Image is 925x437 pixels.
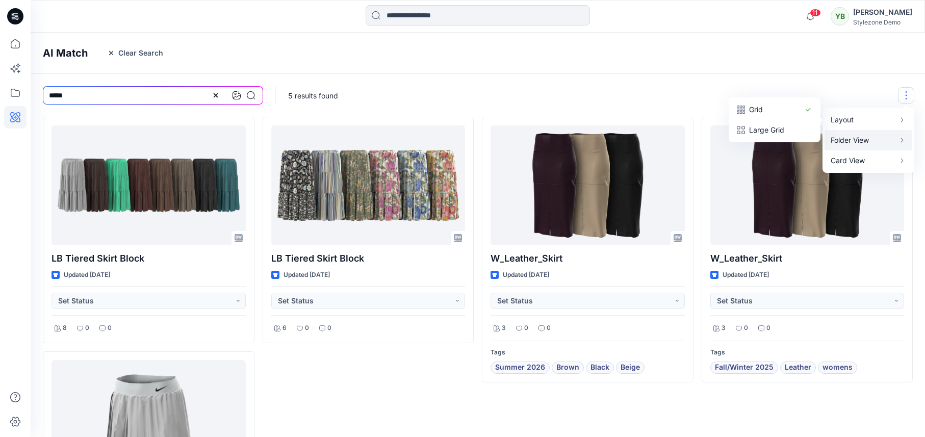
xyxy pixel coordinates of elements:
p: 0 [327,323,331,333]
div: YB [831,7,849,25]
span: Brown [556,362,579,374]
p: 3 [722,323,726,333]
p: Updated [DATE] [503,270,549,280]
a: LB Tiered Skirt Block [271,125,466,245]
p: Layout [831,114,895,126]
p: 5 results found [288,90,338,101]
span: Leather [785,362,811,374]
p: Updated [DATE] [723,270,769,280]
p: 0 [108,323,112,333]
span: Black [590,362,609,374]
p: 0 [305,323,309,333]
p: 0 [547,323,551,333]
p: 8 [63,323,67,333]
a: W_Leather_Skirt [491,125,685,245]
p: 6 [282,323,287,333]
p: W_Leather_Skirt [710,251,905,266]
div: [PERSON_NAME] [853,6,912,18]
span: Fall/Winter 2025 [715,362,774,374]
a: W_Leather_Skirt [710,125,905,245]
p: Updated [DATE] [284,270,330,280]
span: Summer 2026 [495,362,545,374]
p: Updated [DATE] [64,270,110,280]
p: 3 [502,323,506,333]
p: Large Grid [749,124,800,136]
div: Stylezone Demo [853,18,912,26]
span: womens [823,362,853,374]
p: LB Tiered Skirt Block [52,251,246,266]
p: LB Tiered Skirt Block [271,251,466,266]
p: 0 [524,323,528,333]
button: Clear Search [100,45,170,61]
p: 0 [744,323,748,333]
a: LB Tiered Skirt Block [52,125,246,245]
p: Grid [749,104,800,116]
span: Beige [621,362,640,374]
p: 0 [766,323,770,333]
p: Tags [710,347,905,358]
p: Card View [831,155,895,167]
p: Folder View [831,134,895,146]
p: W_Leather_Skirt [491,251,685,266]
h4: AI Match [43,47,88,59]
p: 0 [85,323,89,333]
span: 11 [810,9,821,17]
p: Tags [491,347,685,358]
